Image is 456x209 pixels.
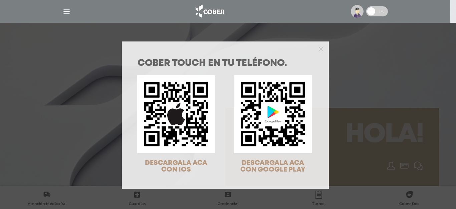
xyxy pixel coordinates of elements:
h1: COBER TOUCH en tu teléfono. [138,59,313,68]
span: DESCARGALA ACA CON IOS [145,160,207,173]
span: DESCARGALA ACA CON GOOGLE PLAY [240,160,305,173]
button: Close [318,45,323,51]
img: qr-code [234,75,312,153]
img: qr-code [137,75,215,153]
